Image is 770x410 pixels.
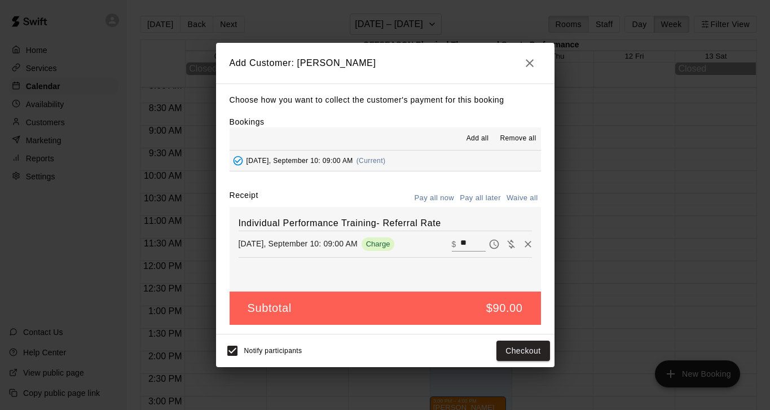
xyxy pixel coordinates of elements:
[248,301,292,316] h5: Subtotal
[230,151,541,171] button: Added - Collect Payment[DATE], September 10: 09:00 AM(Current)
[503,239,520,248] span: Waive payment
[496,341,549,361] button: Checkout
[467,133,489,144] span: Add all
[486,301,523,316] h5: $90.00
[504,189,541,207] button: Waive all
[230,152,247,169] button: Added - Collect Payment
[486,239,503,248] span: Pay later
[357,157,386,165] span: (Current)
[457,189,504,207] button: Pay all later
[452,239,456,250] p: $
[412,189,457,207] button: Pay all now
[239,216,532,231] h6: Individual Performance Training- Referral Rate
[500,133,536,144] span: Remove all
[216,43,555,83] h2: Add Customer: [PERSON_NAME]
[244,347,302,355] span: Notify participants
[362,240,395,248] span: Charge
[520,236,536,253] button: Remove
[239,238,358,249] p: [DATE], September 10: 09:00 AM
[230,93,541,107] p: Choose how you want to collect the customer's payment for this booking
[230,117,265,126] label: Bookings
[459,130,495,148] button: Add all
[247,157,353,165] span: [DATE], September 10: 09:00 AM
[230,189,258,207] label: Receipt
[495,130,540,148] button: Remove all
